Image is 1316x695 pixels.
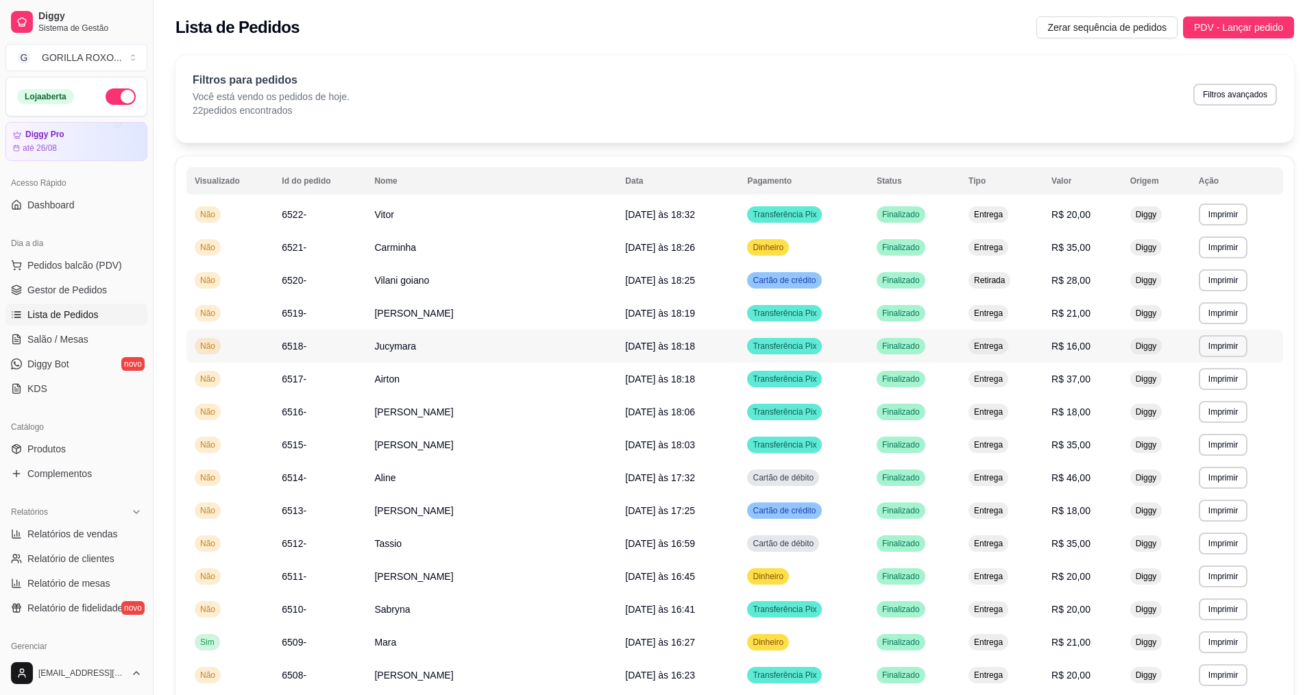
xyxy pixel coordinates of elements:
span: 6509- [282,637,306,648]
span: Diggy [1133,308,1160,319]
button: Pedidos balcão (PDV) [5,254,147,276]
span: 6516- [282,406,306,417]
span: Não [197,472,218,483]
article: até 26/08 [23,143,57,154]
th: Pagamento [739,167,868,195]
span: Cartão de crédito [750,275,818,286]
span: 6512- [282,538,306,549]
span: Lista de Pedidos [27,308,99,321]
span: Entrega [971,308,1006,319]
h2: Lista de Pedidos [175,16,300,38]
th: Data [617,167,739,195]
span: Não [197,406,218,417]
span: Relatórios de vendas [27,527,118,541]
span: [PERSON_NAME] [374,571,453,582]
span: Cartão de débito [750,472,816,483]
span: Entrega [971,209,1006,220]
span: Finalizado [879,406,923,417]
span: KDS [27,382,47,395]
span: [DATE] às 18:25 [625,275,695,286]
span: Transferência Pix [750,374,819,385]
span: Finalizado [879,341,923,352]
span: Entrega [971,571,1006,582]
span: Não [197,275,218,286]
button: Zerar sequência de pedidos [1036,16,1178,38]
span: Finalizado [879,275,923,286]
span: R$ 46,00 [1051,472,1090,483]
th: Origem [1122,167,1191,195]
span: Diggy [1133,209,1160,220]
span: Não [197,308,218,319]
span: Não [197,242,218,253]
span: Diggy [1133,374,1160,385]
span: Dinheiro [750,242,786,253]
span: Transferência Pix [750,439,819,450]
span: Entrega [971,242,1006,253]
span: Vitor [374,209,394,220]
span: Diggy [1133,472,1160,483]
span: Relatórios [11,507,48,517]
span: Entrega [971,341,1006,352]
span: [DATE] às 18:18 [625,341,695,352]
span: Tassio [374,538,402,549]
span: [DATE] às 18:18 [625,374,695,385]
span: [DATE] às 18:19 [625,308,695,319]
div: Dia a dia [5,232,147,254]
span: [DATE] às 17:25 [625,505,695,516]
span: R$ 28,00 [1051,275,1090,286]
a: Dashboard [5,194,147,216]
button: Imprimir [1199,401,1247,423]
span: Finalizado [879,242,923,253]
span: Diggy [1133,505,1160,516]
span: R$ 20,00 [1051,571,1090,582]
div: Catálogo [5,416,147,438]
span: Relatório de fidelidade [27,601,123,615]
span: Finalizado [879,571,923,582]
span: R$ 21,00 [1051,308,1090,319]
span: [DATE] às 18:26 [625,242,695,253]
a: Diggy Proaté 26/08 [5,122,147,161]
button: Imprimir [1199,204,1247,225]
button: Imprimir [1199,500,1247,522]
span: Diggy [1133,406,1160,417]
span: Diggy [38,10,142,23]
a: Relatório de clientes [5,548,147,570]
button: Imprimir [1199,368,1247,390]
span: Airton [374,374,400,385]
span: Dinheiro [750,571,786,582]
span: Diggy [1133,275,1160,286]
span: 6521- [282,242,306,253]
button: Imprimir [1199,467,1247,489]
span: R$ 18,00 [1051,406,1090,417]
span: Finalizado [879,637,923,648]
span: Relatório de clientes [27,552,114,565]
span: [PERSON_NAME] [374,439,453,450]
span: 6513- [282,505,306,516]
span: Finalizado [879,670,923,681]
span: Entrega [971,538,1006,549]
span: Dinheiro [750,637,786,648]
th: Nome [366,167,617,195]
button: Select a team [5,44,147,71]
span: [DATE] às 16:45 [625,571,695,582]
span: [DATE] às 16:59 [625,538,695,549]
span: G [17,51,31,64]
span: 6514- [282,472,306,483]
span: [PERSON_NAME] [374,505,453,516]
a: Gestor de Pedidos [5,279,147,301]
span: [DATE] às 16:23 [625,670,695,681]
span: Complementos [27,467,92,480]
span: Entrega [971,406,1006,417]
button: [EMAIL_ADDRESS][DOMAIN_NAME] [5,657,147,690]
a: Relatório de mesas [5,572,147,594]
p: 22 pedidos encontrados [193,103,350,117]
span: Cartão de crédito [750,505,818,516]
button: Imprimir [1199,631,1247,653]
span: R$ 37,00 [1051,374,1090,385]
span: Entrega [971,374,1006,385]
span: [EMAIL_ADDRESS][DOMAIN_NAME] [38,668,125,679]
button: Imprimir [1199,302,1247,324]
span: Finalizado [879,538,923,549]
article: Diggy Pro [25,130,64,140]
span: Sabryna [374,604,410,615]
